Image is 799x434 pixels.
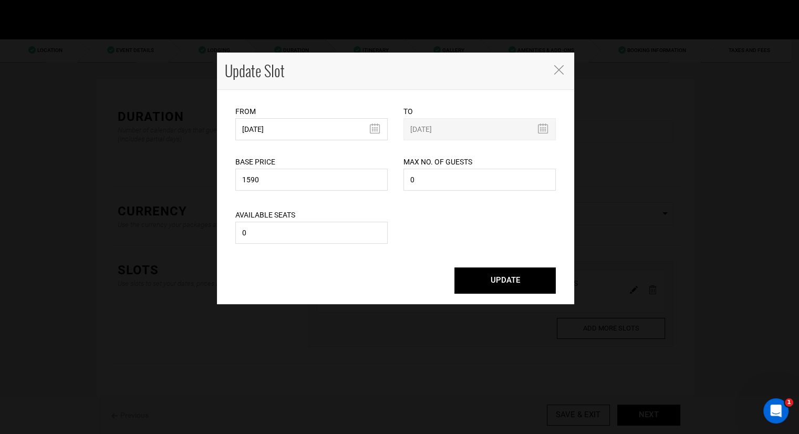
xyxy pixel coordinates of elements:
[403,169,556,191] input: No. of guests
[403,106,413,117] label: To
[225,60,543,81] h4: Update Slot
[763,398,788,423] iframe: Intercom live chat
[454,267,556,294] button: UPDATE
[235,106,256,117] label: From
[235,118,388,140] input: Select Start Date
[235,222,388,244] input: Available Seats
[235,210,295,220] label: Available Seats
[785,398,793,407] span: 1
[235,169,388,191] input: Price
[403,157,472,167] label: Max No. of Guests
[553,64,564,75] button: Close
[235,157,275,167] label: Base Price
